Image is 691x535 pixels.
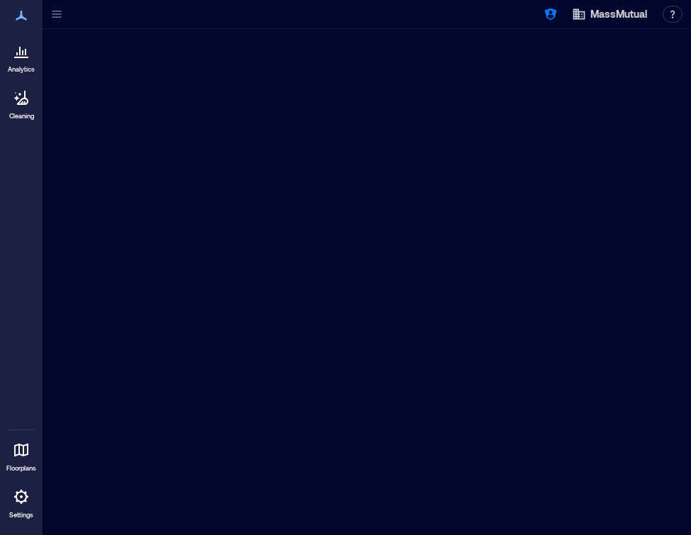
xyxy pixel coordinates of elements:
p: Analytics [8,65,35,74]
p: Settings [9,511,33,519]
span: MassMutual [590,7,647,21]
p: Cleaning [9,112,34,120]
a: Floorplans [2,433,40,477]
a: Settings [4,480,38,524]
button: MassMutual [568,3,651,26]
a: Analytics [4,34,39,78]
p: Floorplans [6,464,36,473]
a: Cleaning [4,81,39,125]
